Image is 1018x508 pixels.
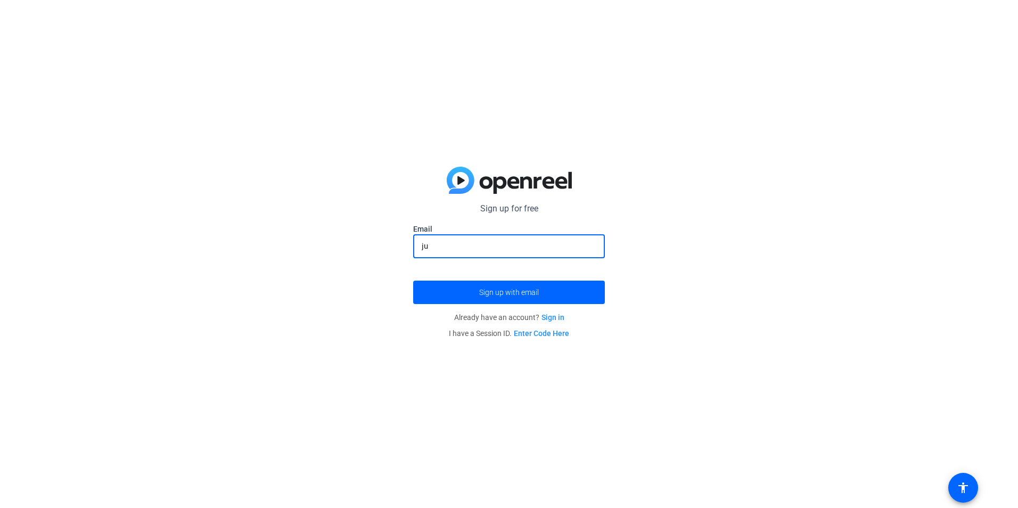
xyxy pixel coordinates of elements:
[422,240,596,252] input: Enter Email Address
[413,202,605,215] p: Sign up for free
[541,313,564,322] a: Sign in
[454,313,564,322] span: Already have an account?
[957,481,970,494] mat-icon: accessibility
[514,329,569,338] a: Enter Code Here
[449,329,569,338] span: I have a Session ID.
[447,167,572,194] img: blue-gradient.svg
[413,224,605,234] label: Email
[413,281,605,304] button: Sign up with email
